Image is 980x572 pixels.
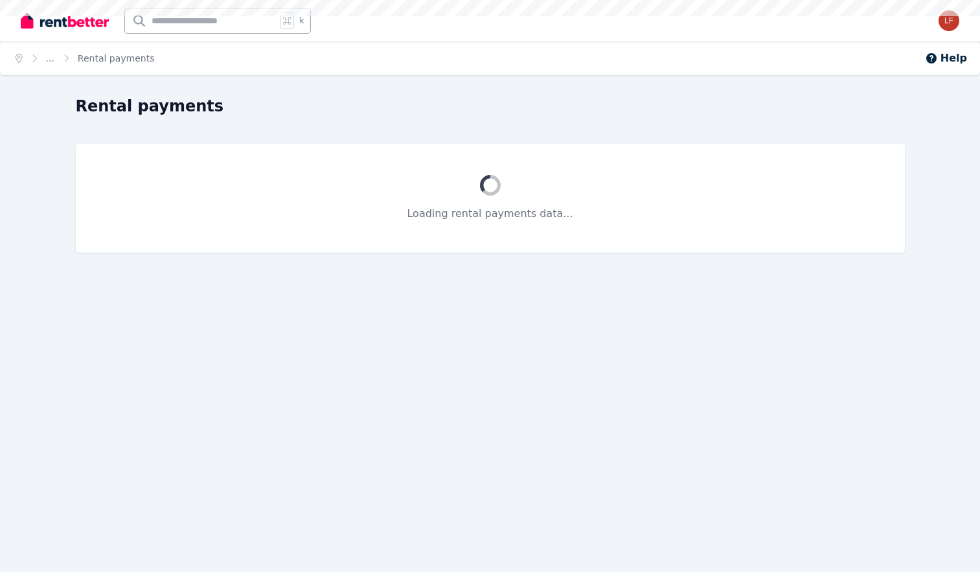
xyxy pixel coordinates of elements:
img: Leo Fung [939,10,959,31]
span: k [299,16,304,26]
img: RentBetter [21,11,109,30]
p: Loading rental payments data... [107,206,874,222]
h1: Rental payments [76,96,224,117]
a: ... [46,53,54,63]
span: Rental payments [78,52,155,65]
button: Help [925,51,967,66]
